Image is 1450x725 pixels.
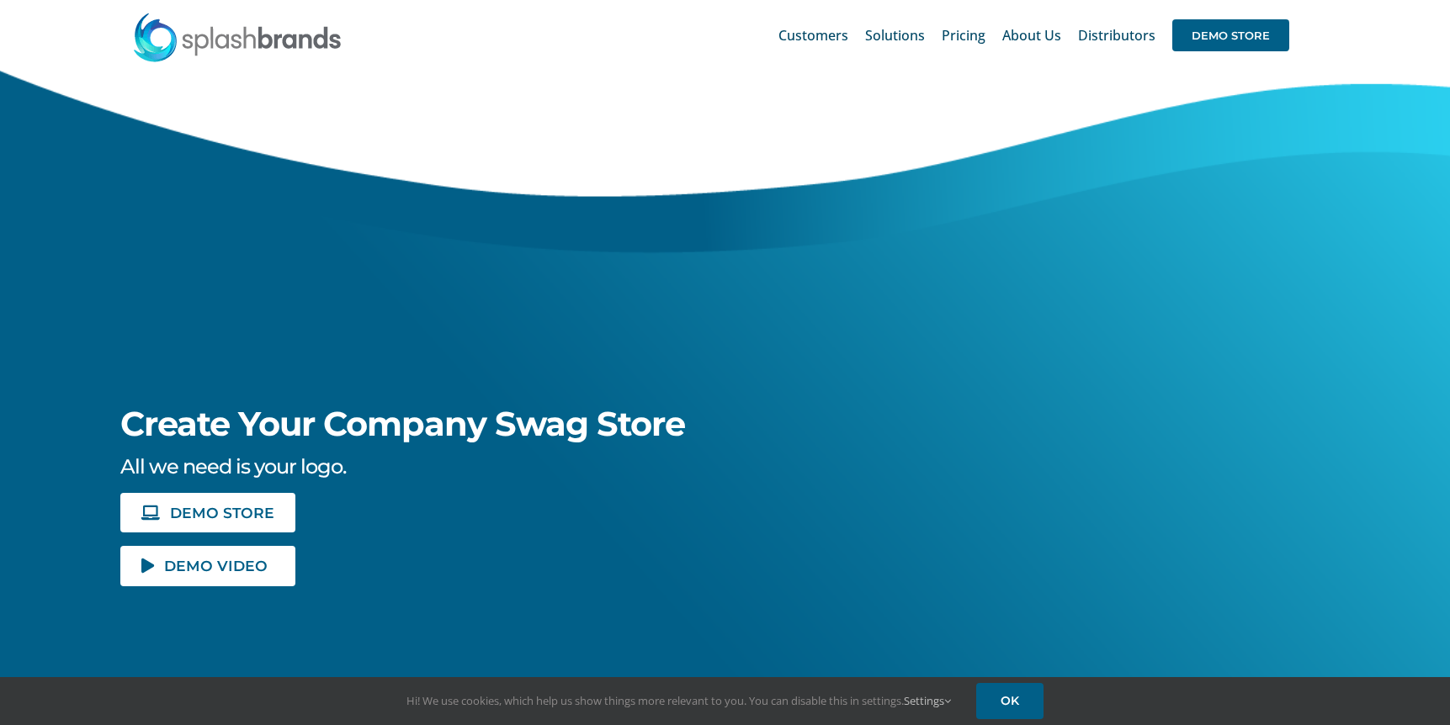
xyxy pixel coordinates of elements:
span: Pricing [942,29,985,42]
img: SplashBrands.com Logo [132,12,343,62]
span: DEMO STORE [170,505,274,520]
a: DEMO STORE [120,493,295,532]
span: Create Your Company Swag Store [120,403,685,444]
span: All we need is your logo. [120,454,346,479]
span: DEMO STORE [1172,19,1289,51]
a: Pricing [942,8,985,62]
span: Customers [778,29,848,42]
span: Solutions [865,29,925,42]
span: Hi! We use cookies, which help us show things more relevant to you. You can disable this in setti... [406,693,951,708]
nav: Main Menu [778,8,1289,62]
a: DEMO STORE [1172,8,1289,62]
a: Settings [904,693,951,708]
span: DEMO VIDEO [164,558,268,573]
a: Customers [778,8,848,62]
span: About Us [1002,29,1061,42]
a: Distributors [1078,8,1155,62]
span: Distributors [1078,29,1155,42]
a: OK [976,683,1044,719]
